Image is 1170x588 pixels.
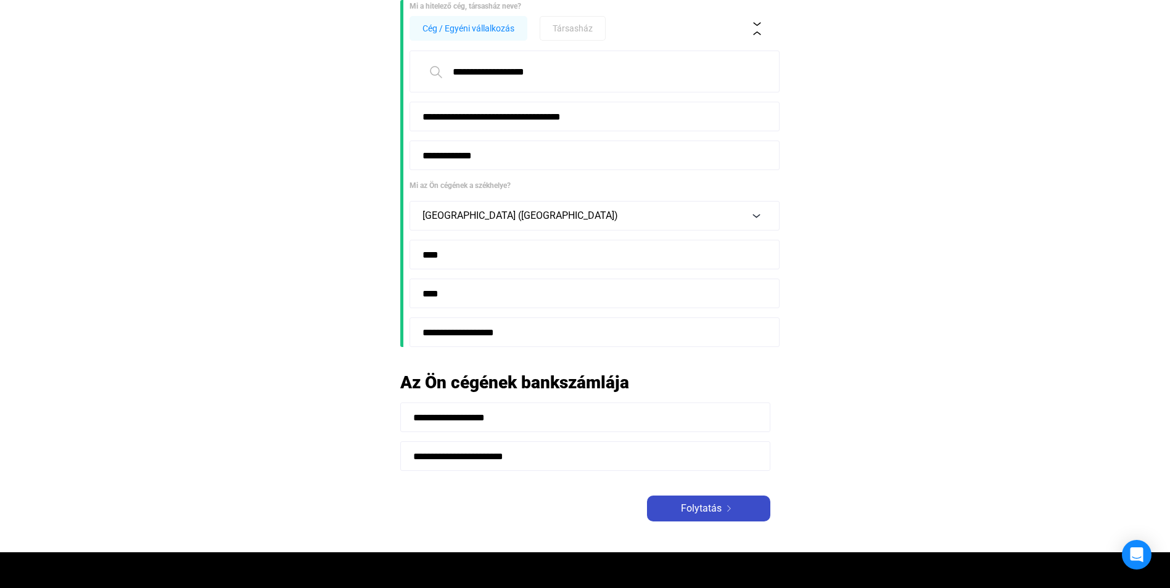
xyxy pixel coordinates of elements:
[553,21,593,36] span: Társasház
[722,505,736,512] img: arrow-right-white
[410,179,770,192] div: Mi az Ön cégének a székhelye?
[681,501,722,516] span: Folytatás
[410,201,780,231] button: [GEOGRAPHIC_DATA] ([GEOGRAPHIC_DATA])
[422,21,514,36] span: Cég / Egyéni vállalkozás
[744,15,770,41] button: collapse
[422,210,618,221] span: [GEOGRAPHIC_DATA] ([GEOGRAPHIC_DATA])
[410,16,527,41] button: Cég / Egyéni vállalkozás
[751,22,764,35] img: collapse
[1122,540,1151,570] div: Open Intercom Messenger
[647,496,770,521] button: Folytatásarrow-right-white
[540,16,606,41] button: Társasház
[400,372,770,393] h2: Az Ön cégének bankszámlája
